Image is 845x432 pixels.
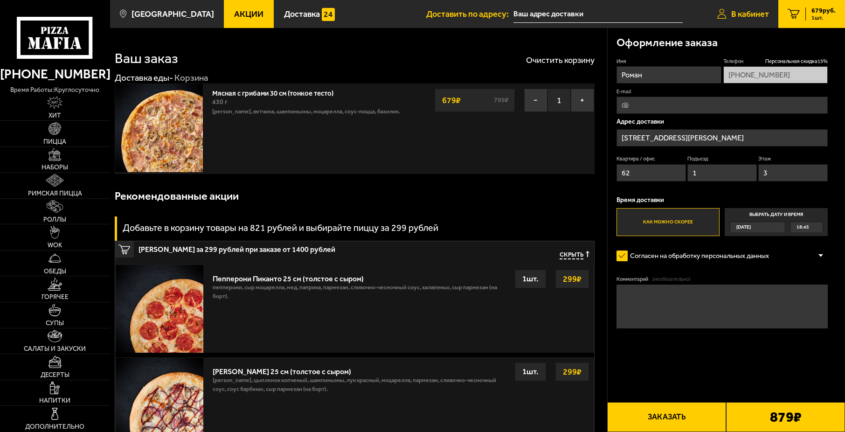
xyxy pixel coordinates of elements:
span: 18:45 [797,222,809,232]
span: Напитки [39,397,70,404]
label: Подъезд [687,155,757,163]
label: Этаж [758,155,828,163]
button: Скрыть [560,251,589,259]
button: + [571,89,594,112]
a: Мясная с грибами 30 см (тонкое тесто) [212,86,342,98]
label: Квартира / офис [616,155,686,163]
span: Дополнительно [25,424,84,430]
a: Пепперони Пиканто 25 см (толстое с сыром)пепперони, сыр Моцарелла, мед, паприка, пармезан, сливоч... [115,265,595,353]
div: Корзина [174,72,208,84]
label: Комментарий [616,276,828,283]
h3: Рекомендованные акции [115,191,239,202]
div: [PERSON_NAME] 25 см (толстое с сыром) [213,362,506,376]
span: Акции [234,10,263,18]
h1: Ваш заказ [115,51,178,65]
span: Скрыть [560,251,583,259]
label: Выбрать дату и время [725,208,828,236]
span: Доставка [284,10,320,18]
span: Горячее [42,294,69,300]
p: [PERSON_NAME], цыпленок копченый, шампиньоны, лук красный, моцарелла, пармезан, сливочно-чесночны... [213,376,506,398]
div: Пепперони Пиканто 25 см (толстое с сыром) [213,270,506,283]
span: улица Стахановцев, 17 [513,6,682,23]
strong: 679 ₽ [440,91,463,109]
strong: 299 ₽ [561,270,584,288]
img: 15daf4d41897b9f0e9f617042186c801.svg [322,8,335,21]
input: @ [616,97,828,114]
span: [PERSON_NAME] за 299 рублей при заказе от 1400 рублей [139,241,426,253]
label: Имя [616,58,721,65]
span: 430 г [212,98,228,106]
a: Доставка еды- [115,72,173,83]
span: В кабинет [731,10,769,18]
input: Ваш адрес доставки [513,6,682,23]
p: Адрес доставки [616,118,828,125]
input: Имя [616,66,721,84]
input: +7 ( [723,66,828,84]
span: Римская пицца [28,190,82,197]
span: Наборы [42,164,68,171]
span: [GEOGRAPHIC_DATA] [132,10,214,18]
span: Десерты [41,372,69,378]
h3: Добавьте в корзину товары на 821 рублей и выбирайте пиццу за 299 рублей [123,223,438,233]
label: Согласен на обработку персональных данных [616,247,777,265]
p: [PERSON_NAME], ветчина, шампиньоны, моцарелла, соус-пицца, базилик. [212,107,408,116]
span: 1 [547,89,571,112]
span: Доставить по адресу: [426,10,513,18]
span: Хит [48,112,61,119]
b: 879 ₽ [770,410,802,424]
s: 799 ₽ [492,97,510,104]
div: 1 шт. [515,362,546,381]
button: Очистить корзину [526,56,595,64]
div: 1 шт. [515,270,546,288]
label: E-mail [616,88,828,96]
p: пепперони, сыр Моцарелла, мед, паприка, пармезан, сливочно-чесночный соус, халапеньо, сыр пармеза... [213,283,506,306]
span: 679 руб. [811,7,836,14]
label: Как можно скорее [616,208,720,236]
button: − [524,89,547,112]
span: [DATE] [736,222,751,232]
span: Супы [46,320,64,327]
span: Обеды [44,268,66,275]
span: (необязательно) [652,276,690,283]
span: 1 шт. [811,15,836,21]
p: Время доставки [616,197,828,203]
span: Персональная скидка 15 % [765,58,828,65]
span: WOK [48,242,62,249]
h3: Оформление заказа [616,37,718,49]
span: Салаты и закуски [24,346,86,352]
span: Пицца [43,139,66,145]
label: Телефон [723,58,828,65]
button: Заказать [607,402,726,432]
span: Роллы [43,216,66,223]
strong: 299 ₽ [561,363,584,381]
